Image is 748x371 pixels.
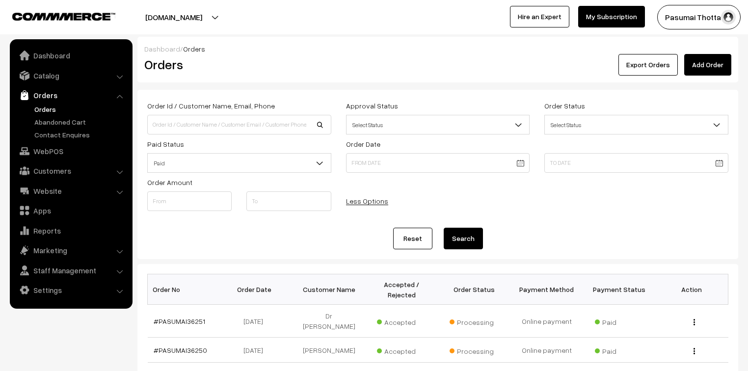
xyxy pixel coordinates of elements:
td: Online payment [510,305,583,338]
input: To Date [544,153,728,173]
img: Menu [694,348,695,354]
label: Order Status [544,101,585,111]
span: Select Status [544,115,728,134]
span: Paid [595,344,644,356]
th: Payment Method [510,274,583,305]
td: [DATE] [220,305,293,338]
a: Catalog [12,67,129,84]
a: Contact Enquires [32,130,129,140]
a: Orders [12,86,129,104]
a: Customers [12,162,129,180]
a: Website [12,182,129,200]
a: Less Options [346,197,388,205]
a: Marketing [12,241,129,259]
span: Paid [148,155,331,172]
span: Processing [450,344,499,356]
a: Add Order [684,54,731,76]
a: #PASUMAI36251 [154,317,205,325]
a: Dashboard [12,47,129,64]
th: Payment Status [583,274,656,305]
input: To [246,191,331,211]
a: Dashboard [144,45,180,53]
span: Paid [595,315,644,327]
td: Dr [PERSON_NAME] [293,305,365,338]
a: Reset [393,228,432,249]
input: From [147,191,232,211]
input: Order Id / Customer Name / Customer Email / Customer Phone [147,115,331,134]
label: Paid Status [147,139,184,149]
span: Processing [450,315,499,327]
th: Action [656,274,728,305]
th: Accepted / Rejected [365,274,438,305]
button: Pasumai Thotta… [657,5,741,29]
img: Menu [694,319,695,325]
a: Orders [32,104,129,114]
th: Order Date [220,274,293,305]
h2: Orders [144,57,330,72]
span: Select Status [347,116,530,133]
th: Customer Name [293,274,365,305]
a: WebPOS [12,142,129,160]
span: Paid [147,153,331,173]
img: COMMMERCE [12,13,115,20]
span: Accepted [377,344,426,356]
a: Abandoned Cart [32,117,129,127]
div: / [144,44,731,54]
label: Order Id / Customer Name, Email, Phone [147,101,275,111]
a: Settings [12,281,129,299]
td: [DATE] [220,338,293,363]
th: Order No [148,274,220,305]
img: user [721,10,736,25]
a: Apps [12,202,129,219]
a: Reports [12,222,129,239]
span: Accepted [377,315,426,327]
a: Staff Management [12,262,129,279]
button: Export Orders [618,54,678,76]
button: [DOMAIN_NAME] [111,5,237,29]
td: Online payment [510,338,583,363]
label: Order Date [346,139,380,149]
button: Search [444,228,483,249]
label: Order Amount [147,177,192,187]
th: Order Status [438,274,510,305]
input: From Date [346,153,530,173]
span: Select Status [346,115,530,134]
td: [PERSON_NAME] [293,338,365,363]
label: Approval Status [346,101,398,111]
a: COMMMERCE [12,10,98,22]
span: Select Status [545,116,728,133]
a: My Subscription [578,6,645,27]
a: #PASUMAI36250 [154,346,207,354]
a: Hire an Expert [510,6,569,27]
span: Orders [183,45,205,53]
